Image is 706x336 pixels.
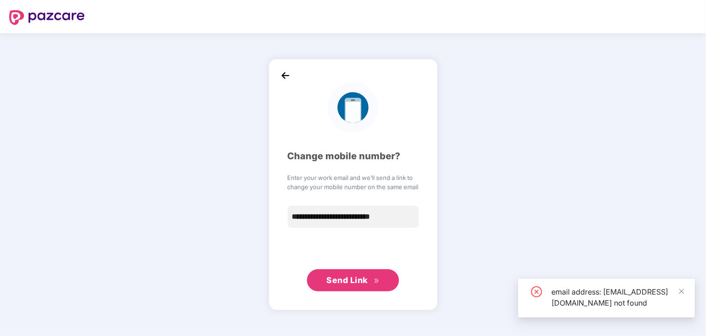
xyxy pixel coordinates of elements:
img: back_icon [278,69,292,82]
span: close-circle [531,286,542,297]
div: Change mobile number? [288,149,419,163]
div: email address: [EMAIL_ADDRESS][DOMAIN_NAME] not found [551,286,684,308]
span: close [678,288,685,295]
span: change your mobile number on the same email [288,182,419,191]
span: double-right [374,278,380,284]
img: logo [9,10,85,25]
span: Send Link [326,275,368,285]
span: Enter your work email and we’ll send a link to [288,173,419,182]
img: logo [328,82,378,133]
button: Send Linkdouble-right [307,269,399,291]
